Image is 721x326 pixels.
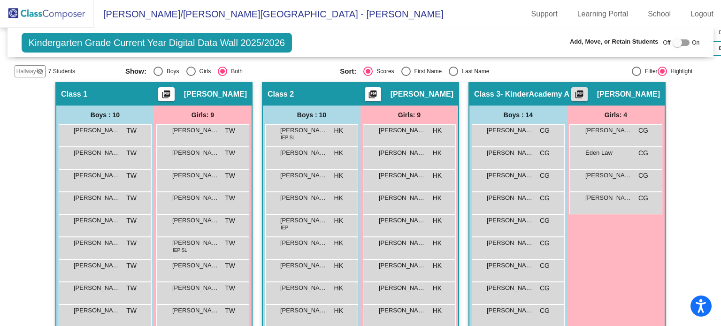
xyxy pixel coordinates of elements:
[487,171,534,180] span: [PERSON_NAME]
[280,306,327,315] span: [PERSON_NAME]
[433,283,442,293] span: HK
[692,38,699,47] span: On
[172,148,219,158] span: [PERSON_NAME]
[540,126,550,136] span: CG
[365,87,381,101] button: Print Students Details
[663,38,670,47] span: Off
[225,126,235,136] span: TW
[48,67,75,76] span: 7 Students
[487,306,534,315] span: [PERSON_NAME]
[638,171,648,181] span: CG
[433,193,442,203] span: HK
[173,247,187,254] span: IEP SL
[360,106,458,124] div: Girls: 9
[126,261,137,271] span: TW
[334,261,343,271] span: HK
[334,306,343,316] span: HK
[433,148,442,158] span: HK
[56,106,154,124] div: Boys : 10
[469,106,567,124] div: Boys : 14
[379,216,426,225] span: [PERSON_NAME]
[184,90,247,99] span: [PERSON_NAME]
[74,261,121,270] span: [PERSON_NAME]
[340,67,547,76] mat-radio-group: Select an option
[433,216,442,226] span: HK
[433,171,442,181] span: HK
[280,171,327,180] span: [PERSON_NAME]
[379,283,426,293] span: [PERSON_NAME]
[74,193,121,203] span: [PERSON_NAME]
[638,126,648,136] span: CG
[280,193,327,203] span: [PERSON_NAME]
[487,126,534,135] span: [PERSON_NAME]
[36,68,44,75] mat-icon: visibility_off
[640,7,678,22] a: School
[225,216,235,226] span: TW
[126,193,137,203] span: TW
[196,67,211,76] div: Girls
[540,283,550,293] span: CG
[172,216,219,225] span: [PERSON_NAME]
[225,283,235,293] span: TW
[540,306,550,316] span: CG
[161,90,172,103] mat-icon: picture_as_pdf
[126,126,137,136] span: TW
[225,306,235,316] span: TW
[540,238,550,248] span: CG
[379,193,426,203] span: [PERSON_NAME]
[126,148,137,158] span: TW
[570,37,659,46] span: Add, Move, or Retain Students
[94,7,444,22] span: [PERSON_NAME]/[PERSON_NAME][GEOGRAPHIC_DATA] - [PERSON_NAME]
[172,238,219,248] span: [PERSON_NAME]
[597,90,660,99] span: [PERSON_NAME]
[280,261,327,270] span: [PERSON_NAME]
[500,90,569,99] span: - KinderAcademy A
[540,261,550,271] span: CG
[433,261,442,271] span: HK
[367,90,378,103] mat-icon: picture_as_pdf
[172,193,219,203] span: [PERSON_NAME]
[474,90,500,99] span: Class 3
[524,7,565,22] a: Support
[163,67,179,76] div: Boys
[487,261,534,270] span: [PERSON_NAME]
[638,148,648,158] span: CG
[540,148,550,158] span: CG
[74,171,121,180] span: [PERSON_NAME]
[571,87,588,101] button: Print Students Details
[74,148,121,158] span: [PERSON_NAME]
[126,306,137,316] span: TW
[225,238,235,248] span: TW
[225,261,235,271] span: TW
[334,283,343,293] span: HK
[379,148,426,158] span: [PERSON_NAME]
[683,7,721,22] a: Logout
[154,106,252,124] div: Girls: 9
[280,216,327,225] span: [PERSON_NAME]
[379,126,426,135] span: [PERSON_NAME]
[458,67,489,76] div: Last Name
[126,171,137,181] span: TW
[585,171,632,180] span: [PERSON_NAME]
[172,126,219,135] span: [PERSON_NAME]
[433,306,442,316] span: HK
[585,126,632,135] span: [PERSON_NAME]
[280,238,327,248] span: [PERSON_NAME]
[334,216,343,226] span: HK
[379,238,426,248] span: [PERSON_NAME]
[125,67,333,76] mat-radio-group: Select an option
[334,126,343,136] span: HK
[570,7,636,22] a: Learning Portal
[340,67,356,76] span: Sort:
[567,106,665,124] div: Girls: 4
[379,171,426,180] span: [PERSON_NAME]
[227,67,243,76] div: Both
[641,67,658,76] div: Filter
[126,216,137,226] span: TW
[391,90,453,99] span: [PERSON_NAME]
[334,193,343,203] span: HK
[172,283,219,293] span: [PERSON_NAME]
[22,33,292,53] span: Kindergarten Grade Current Year Digital Data Wall 2025/2026
[125,67,146,76] span: Show:
[540,171,550,181] span: CG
